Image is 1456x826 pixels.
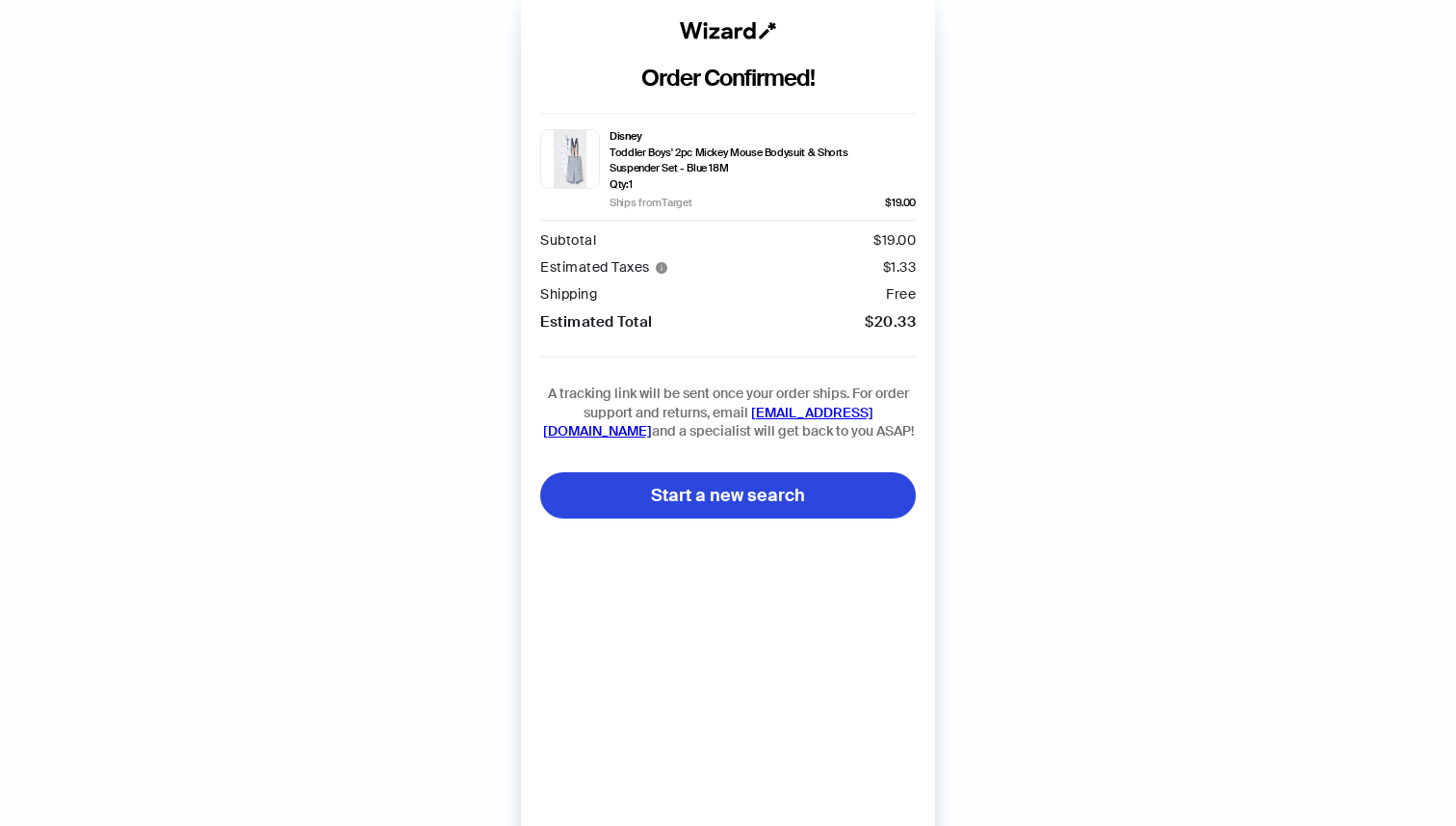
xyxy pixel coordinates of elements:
[540,287,597,303] div: Shipping
[543,404,873,440] a: [EMAIL_ADDRESS][DOMAIN_NAME]
[865,314,916,330] div: $20.33
[873,233,916,249] div: $ 19.00
[610,146,875,175] span: Toddler Boys' 2pc Mickey Mouse Bodysuit & Shorts Suspender Set - Blue 18M
[540,472,916,519] button: Start a new search
[886,287,916,303] div: Free
[540,260,674,276] div: Estimated Taxes
[885,196,916,210] span: $19.00
[883,260,917,276] div: $ 1.33
[610,195,692,210] span: Ships from Target
[540,357,916,441] div: A tracking link will be sent once your order ships. For order support and returns, email and a sp...
[651,484,805,507] span: Start a new search
[610,177,632,192] span: Qty: 1
[540,233,596,249] div: Subtotal
[641,62,816,97] span: Order Confirmed!
[656,262,667,274] span: info-circle
[610,129,642,144] span: Disney
[540,314,653,330] div: Estimated Total
[540,129,600,189] img: shopping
